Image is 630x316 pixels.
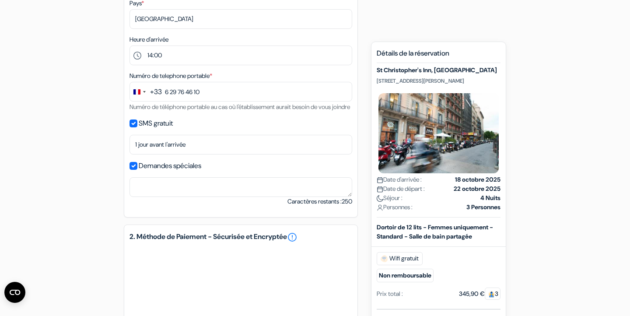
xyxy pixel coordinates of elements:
input: 6 12 34 56 78 [129,82,352,102]
strong: 4 Nuits [480,193,500,203]
strong: 3 Personnes [466,203,500,212]
img: user_icon.svg [377,204,383,211]
h5: Détails de la réservation [377,49,500,63]
h5: St Christopher's Inn, [GEOGRAPHIC_DATA] [377,67,500,74]
small: Caractères restants : [287,197,352,206]
span: 250 [342,197,352,205]
label: Numéro de telephone portable [129,71,212,81]
span: Personnes : [377,203,413,212]
button: Change country, selected France (+33) [130,82,162,101]
div: 345,90 € [459,289,500,298]
img: free_wifi.svg [381,255,388,262]
span: Séjour : [377,193,402,203]
div: +33 [150,87,162,97]
p: [STREET_ADDRESS][PERSON_NAME] [377,77,500,84]
label: Demandes spéciales [139,160,201,172]
img: guest.svg [488,291,495,298]
span: Date de départ : [377,184,425,193]
small: Non remboursable [377,269,434,282]
span: Wifi gratuit [377,252,423,265]
b: Dortoir de 12 lits - Femmes uniquement - Standard - Salle de bain partagée [377,223,493,240]
img: calendar.svg [377,186,383,193]
span: 3 [485,288,500,300]
button: Ouvrir le widget CMP [4,282,25,303]
h5: 2. Méthode de Paiement - Sécurisée et Encryptée [129,232,352,242]
a: error_outline [287,232,297,242]
div: Prix total : [377,289,403,298]
label: SMS gratuit [139,117,173,130]
label: Heure d'arrivée [129,35,168,44]
strong: 18 octobre 2025 [455,175,500,184]
span: Date d'arrivée : [377,175,422,184]
img: calendar.svg [377,177,383,183]
small: Numéro de téléphone portable au cas où l'établissement aurait besoin de vous joindre [129,103,350,111]
strong: 22 octobre 2025 [454,184,500,193]
img: moon.svg [377,195,383,202]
